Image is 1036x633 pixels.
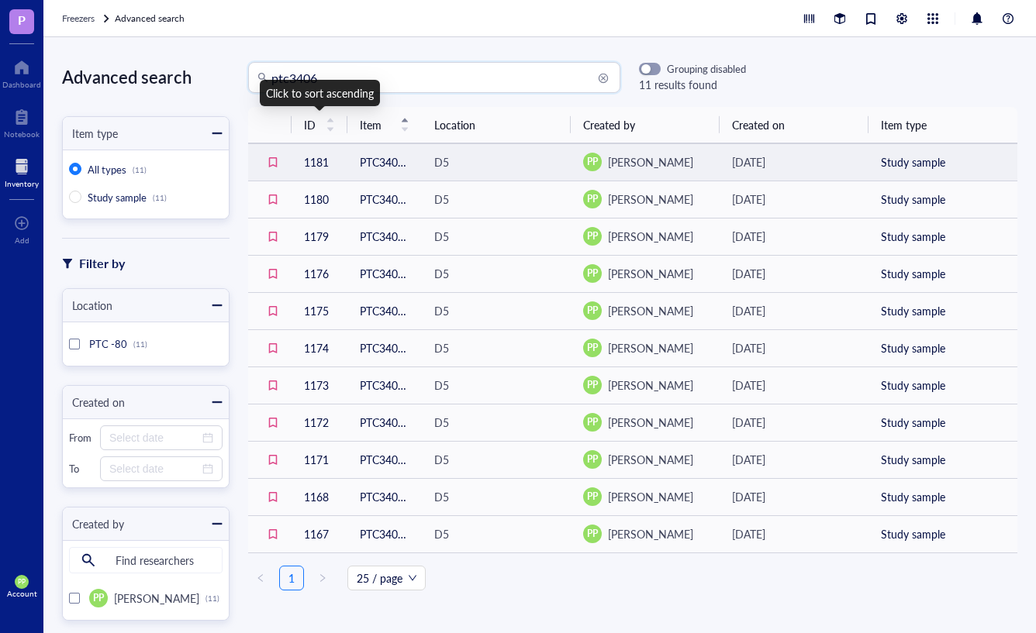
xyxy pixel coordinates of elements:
div: [DATE] [732,228,856,245]
td: Study sample [869,515,1017,552]
span: [PERSON_NAME] [608,191,693,207]
td: Study sample [869,404,1017,441]
td: PTC3406 [PERSON_NAME] CTG-3491 P4 #299 [347,441,422,478]
div: D5 [434,414,449,431]
span: PTC -80 [89,336,127,351]
div: Location [63,297,112,314]
td: Study sample [869,366,1017,404]
div: 11 results found [639,76,746,93]
span: [PERSON_NAME] [608,340,693,356]
span: PP [587,155,598,169]
td: 1173 [292,366,347,404]
span: Item [360,116,391,133]
div: [DATE] [732,153,856,170]
a: Advanced search [115,11,188,26]
td: 1179 [292,218,347,255]
th: ID [292,107,347,143]
th: Created on [720,107,869,143]
td: PTC3406 [PERSON_NAME] CTG-3491 P4 #298 [347,329,422,366]
div: [DATE] [732,414,856,431]
div: [DATE] [732,488,856,505]
th: Created by [571,107,720,143]
li: 1 [279,566,304,590]
div: D5 [434,153,449,170]
div: D5 [434,525,449,542]
div: Dashboard [2,80,41,89]
div: D5 [434,488,449,505]
td: 1167 [292,515,347,552]
div: Account [7,589,37,598]
div: D5 [434,451,449,468]
button: right [310,566,335,590]
li: Next Page [310,566,335,590]
div: (11) [153,193,167,202]
div: Item type [63,125,118,142]
span: All types [88,162,126,177]
div: Filter by [79,253,125,273]
span: PP [587,341,598,355]
td: PTC3406 CTG-3491 P4 #298 [347,515,422,552]
td: 1181 [292,143,347,181]
input: Select date [109,460,199,477]
th: Item type [869,107,1017,143]
td: PTC3406 [PERSON_NAME] CTG-3491 P4 #299 [347,292,422,329]
td: PTC3406 CTG-3491 P4 #300 [347,404,422,441]
div: [DATE] [732,339,856,356]
div: [DATE] [732,525,856,542]
span: PP [587,304,598,318]
div: Created on [63,394,125,411]
div: D5 [434,377,449,394]
div: To [69,462,94,476]
a: Inventory [5,154,39,188]
span: ID [304,116,316,133]
td: 1174 [292,329,347,366]
span: PP [587,229,598,243]
div: Inventory [5,179,39,188]
div: [DATE] [732,377,856,394]
div: [DATE] [732,451,856,468]
td: 1168 [292,478,347,515]
td: 1171 [292,441,347,478]
div: (11) [205,593,219,603]
a: 1 [280,566,303,590]
td: 1175 [292,292,347,329]
td: Study sample [869,478,1017,515]
th: Item [347,107,422,143]
span: Freezers [62,12,95,25]
span: PP [93,591,104,605]
a: Dashboard [2,55,41,89]
button: left [248,566,273,590]
span: PP [587,378,598,392]
div: Advanced search [62,62,230,91]
div: (11) [133,165,147,174]
span: PP [587,267,598,280]
div: (11) [133,339,147,349]
span: [PERSON_NAME] [608,266,693,281]
div: D5 [434,339,449,356]
td: PTC3406 CTG-3491 P4 #300 [347,478,422,515]
div: Grouping disabled [667,62,746,76]
div: Created by [63,515,124,532]
span: Study sample [88,190,147,205]
td: PTC3406 [PERSON_NAME] CTG-3491 P4 #298 [347,181,422,218]
td: Study sample [869,255,1017,292]
span: PP [587,527,598,541]
div: [DATE] [732,302,856,319]
span: [PERSON_NAME] [114,590,199,606]
td: Study sample [869,143,1017,181]
td: Study sample [869,218,1017,255]
span: P [18,10,26,29]
td: 1180 [292,181,347,218]
td: Study sample [869,441,1017,478]
span: PP [587,452,598,466]
div: D5 [434,228,449,245]
span: right [318,573,327,583]
div: Add [15,236,29,245]
span: [PERSON_NAME] [608,415,693,430]
span: [PERSON_NAME] [608,489,693,504]
div: [DATE] [732,265,856,282]
li: Previous Page [248,566,273,590]
div: D5 [434,191,449,208]
span: PP [587,415,598,429]
a: Notebook [4,105,40,139]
